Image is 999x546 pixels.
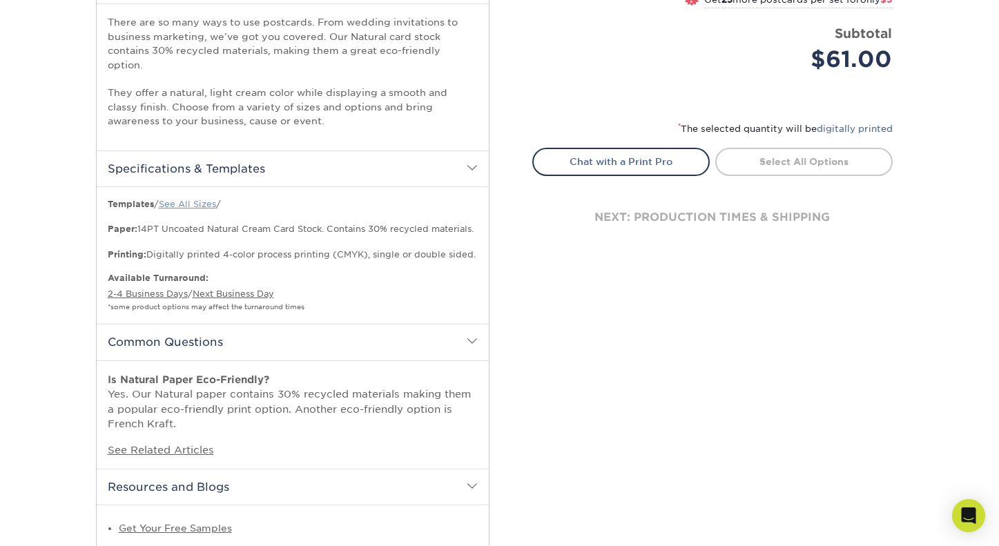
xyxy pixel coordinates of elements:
[835,26,892,41] strong: Subtotal
[159,199,216,209] a: See All Sizes
[532,176,893,259] div: next: production times & shipping
[97,469,489,505] h2: Resources and Blogs
[108,224,137,234] strong: Paper:
[678,124,893,134] small: The selected quantity will be
[723,43,892,76] div: $61.00
[108,199,154,209] b: Templates
[97,150,489,186] h2: Specifications & Templates
[119,523,232,534] a: Get Your Free Samples
[97,324,489,360] h2: Common Questions
[108,372,478,431] p: Yes. Our Natural paper contains 30% recycled materials making them a popular eco-friendly print o...
[108,444,214,456] a: See Related Articles
[108,198,478,262] p: / / 14PT Uncoated Natural Cream Card Stock. Contains 30% recycled materials. Digitally printed 4-...
[108,373,269,385] strong: Is Natural Paper Eco-Friendly?
[108,272,478,313] p: /
[108,15,478,128] p: There are so many ways to use postcards. From wedding invitations to business marketing, we’ve go...
[715,148,893,175] a: Select All Options
[108,273,208,283] b: Available Turnaround:
[108,289,188,299] a: 2-4 Business Days
[532,148,710,175] a: Chat with a Print Pro
[193,289,274,299] a: Next Business Day
[952,499,985,532] div: Open Intercom Messenger
[108,303,304,311] small: *some product options may affect the turnaround times
[108,249,146,260] strong: Printing:
[817,124,893,134] a: digitally printed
